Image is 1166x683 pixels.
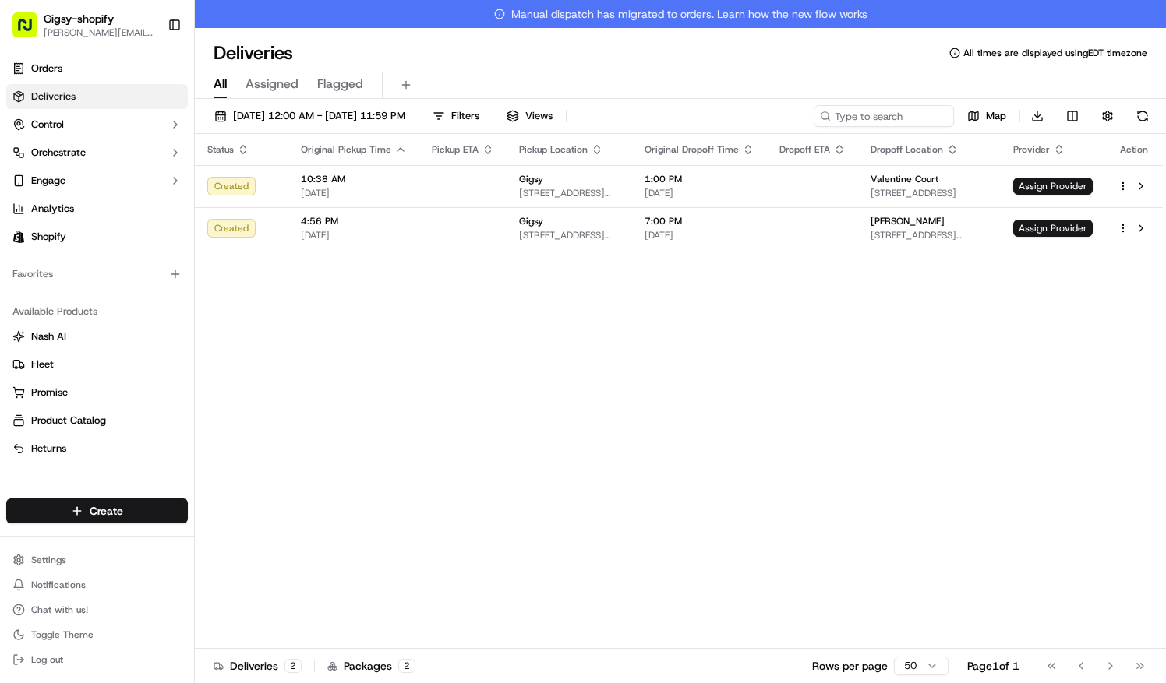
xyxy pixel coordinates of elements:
[426,105,486,127] button: Filters
[6,498,188,523] button: Create
[519,143,588,156] span: Pickup Location
[871,173,938,185] span: Valentine Court
[6,140,188,165] button: Orchestrate
[967,658,1019,674] div: Page 1 of 1
[525,109,553,123] span: Views
[6,574,188,596] button: Notifications
[31,202,74,216] span: Analytics
[6,599,188,621] button: Chat with us!
[1132,105,1154,127] button: Refresh
[301,143,391,156] span: Original Pickup Time
[12,442,182,456] a: Returns
[398,659,415,673] div: 2
[960,105,1013,127] button: Map
[31,442,66,456] span: Returns
[519,187,620,199] span: [STREET_ADDRESS][US_STATE]
[645,229,754,241] span: [DATE]
[6,168,188,193] button: Engage
[6,324,188,349] button: Nash AI
[6,352,188,377] button: Fleet
[6,380,188,405] button: Promise
[519,215,543,227] span: Gigsy
[6,624,188,646] button: Toggle Theme
[6,436,188,461] button: Returns
[871,215,945,227] span: [PERSON_NAME]
[6,196,188,221] a: Analytics
[301,215,407,227] span: 4:56 PM
[31,174,65,188] span: Engage
[31,118,64,132] span: Control
[327,658,415,674] div: Packages
[6,6,161,44] button: Gigsy-shopify[PERSON_NAME][EMAIL_ADDRESS][DOMAIN_NAME]
[214,40,293,65] h1: Deliveries
[812,658,888,674] p: Rows per page
[6,262,188,287] div: Favorites
[519,173,543,185] span: Gigsy
[871,143,943,156] span: Dropoff Location
[214,75,227,93] span: All
[31,230,66,244] span: Shopify
[6,649,188,671] button: Log out
[6,112,188,137] button: Control
[963,47,1147,59] span: All times are displayed using EDT timezone
[31,386,68,400] span: Promise
[645,215,754,227] span: 7:00 PM
[1013,220,1093,237] span: Assign Provider
[986,109,1006,123] span: Map
[1013,143,1050,156] span: Provider
[12,231,25,243] img: Shopify logo
[779,143,830,156] span: Dropoff ETA
[284,659,302,673] div: 2
[44,11,114,26] button: Gigsy-shopify
[31,146,86,160] span: Orchestrate
[317,75,363,93] span: Flagged
[432,143,479,156] span: Pickup ETA
[6,224,188,249] a: Shopify
[871,187,988,199] span: [STREET_ADDRESS]
[12,414,182,428] a: Product Catalog
[31,579,86,591] span: Notifications
[301,229,407,241] span: [DATE]
[645,173,754,185] span: 1:00 PM
[12,329,182,343] a: Nash AI
[871,229,988,241] span: [STREET_ADDRESS][US_STATE][US_STATE]
[31,414,106,428] span: Product Catalog
[645,143,739,156] span: Original Dropoff Time
[6,549,188,571] button: Settings
[246,75,299,93] span: Assigned
[31,653,63,666] span: Log out
[6,56,188,81] a: Orders
[301,173,407,185] span: 10:38 AM
[31,554,66,566] span: Settings
[31,329,66,343] span: Nash AI
[207,105,412,127] button: [DATE] 12:00 AM - [DATE] 11:59 PM
[1013,178,1093,195] span: Assign Provider
[1118,143,1150,156] div: Action
[494,6,867,22] span: Manual dispatch has migrated to orders. Learn how the new flow works
[31,628,94,641] span: Toggle Theme
[12,386,182,400] a: Promise
[814,105,954,127] input: Type to search
[6,299,188,324] div: Available Products
[31,604,88,616] span: Chat with us!
[233,109,405,123] span: [DATE] 12:00 AM - [DATE] 11:59 PM
[6,408,188,433] button: Product Catalog
[207,143,234,156] span: Status
[31,357,54,371] span: Fleet
[500,105,560,127] button: Views
[301,187,407,199] span: [DATE]
[214,658,302,674] div: Deliveries
[44,26,155,39] button: [PERSON_NAME][EMAIL_ADDRESS][DOMAIN_NAME]
[12,357,182,371] a: Fleet
[31,90,76,104] span: Deliveries
[31,62,62,76] span: Orders
[90,503,123,519] span: Create
[645,187,754,199] span: [DATE]
[451,109,479,123] span: Filters
[6,84,188,109] a: Deliveries
[519,229,620,241] span: [STREET_ADDRESS][US_STATE]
